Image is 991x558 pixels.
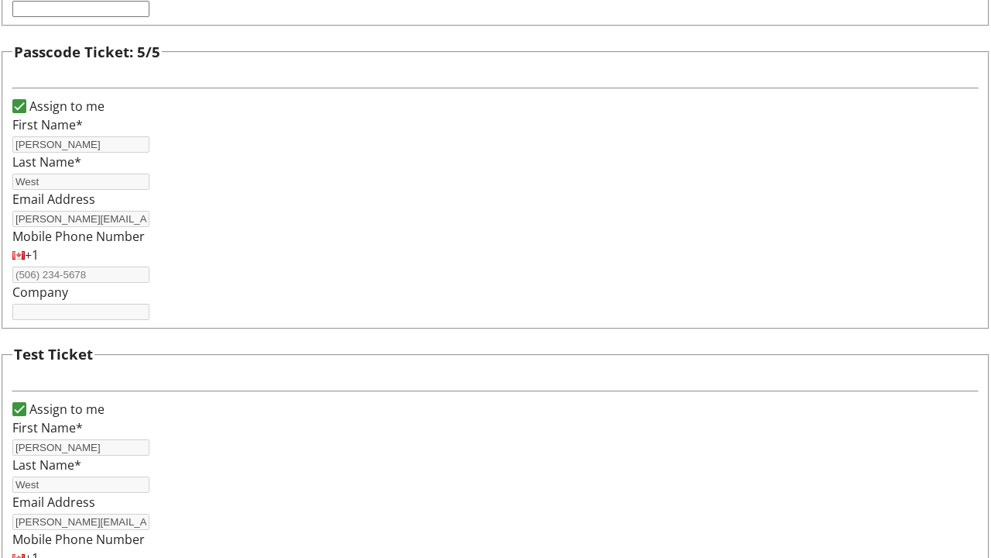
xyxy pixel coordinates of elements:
[12,116,83,133] label: First Name*
[12,228,145,245] label: Mobile Phone Number
[12,153,81,170] label: Last Name*
[14,41,160,63] h3: Passcode Ticket: 5/5
[12,284,68,301] label: Company
[12,494,95,511] label: Email Address
[12,419,83,436] label: First Name*
[26,97,105,115] label: Assign to me
[12,531,145,548] label: Mobile Phone Number
[26,400,105,418] label: Assign to me
[12,456,81,474] label: Last Name*
[12,191,95,208] label: Email Address
[14,343,93,365] h3: Test Ticket
[12,267,149,283] input: (506) 234-5678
